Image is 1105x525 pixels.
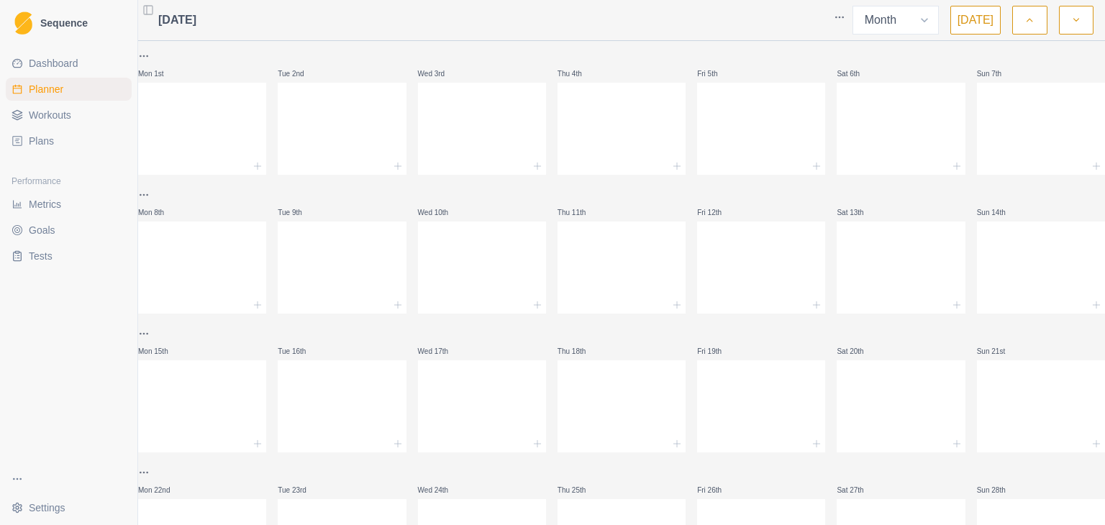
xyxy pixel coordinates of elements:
[6,6,132,40] a: LogoSequence
[977,207,1020,218] p: Sun 14th
[418,68,461,79] p: Wed 3rd
[29,108,71,122] span: Workouts
[278,207,321,218] p: Tue 9th
[837,346,880,357] p: Sat 20th
[29,82,63,96] span: Planner
[837,485,880,496] p: Sat 27th
[950,6,1001,35] button: [DATE]
[418,346,461,357] p: Wed 17th
[837,207,880,218] p: Sat 13th
[697,207,740,218] p: Fri 12th
[6,52,132,75] a: Dashboard
[6,219,132,242] a: Goals
[138,207,181,218] p: Mon 8th
[278,485,321,496] p: Tue 23rd
[697,485,740,496] p: Fri 26th
[418,207,461,218] p: Wed 10th
[138,68,181,79] p: Mon 1st
[697,68,740,79] p: Fri 5th
[278,346,321,357] p: Tue 16th
[278,68,321,79] p: Tue 2nd
[6,78,132,101] a: Planner
[977,485,1020,496] p: Sun 28th
[138,346,181,357] p: Mon 15th
[29,197,61,211] span: Metrics
[6,245,132,268] a: Tests
[29,134,54,148] span: Plans
[6,496,132,519] button: Settings
[14,12,32,35] img: Logo
[158,12,196,29] span: [DATE]
[6,129,132,152] a: Plans
[977,346,1020,357] p: Sun 21st
[697,346,740,357] p: Fri 19th
[558,485,601,496] p: Thu 25th
[6,193,132,216] a: Metrics
[558,207,601,218] p: Thu 11th
[977,68,1020,79] p: Sun 7th
[29,223,55,237] span: Goals
[558,346,601,357] p: Thu 18th
[558,68,601,79] p: Thu 4th
[6,170,132,193] div: Performance
[418,485,461,496] p: Wed 24th
[40,18,88,28] span: Sequence
[29,56,78,70] span: Dashboard
[837,68,880,79] p: Sat 6th
[138,485,181,496] p: Mon 22nd
[29,249,53,263] span: Tests
[6,104,132,127] a: Workouts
